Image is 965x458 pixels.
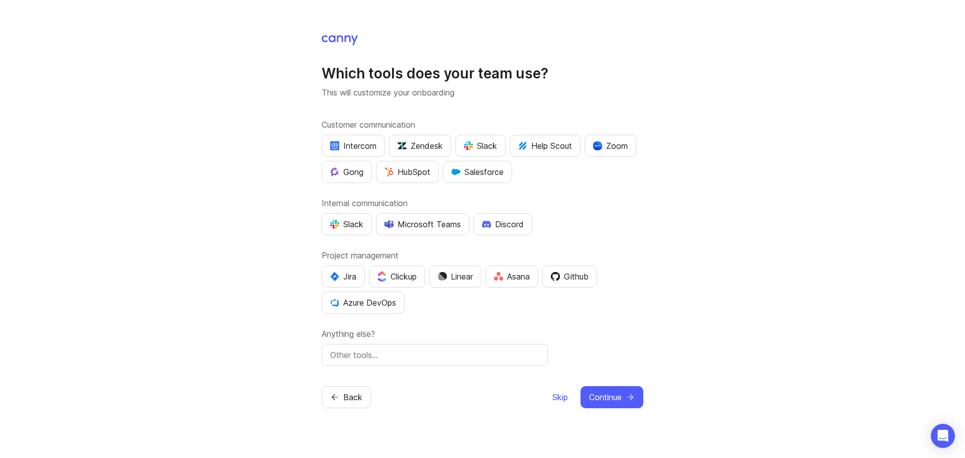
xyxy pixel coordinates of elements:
[343,391,362,403] span: Back
[389,135,451,157] button: Zendesk
[398,140,443,152] div: Zendesk
[455,135,506,157] button: Slack
[330,140,376,152] div: Intercom
[438,270,473,283] div: Linear
[552,391,568,403] span: Skip
[398,141,407,150] img: UniZRqrCPz6BHUWevMzgDJ1FW4xaGg2egd7Chm8uY0Al1hkDyjqDa8Lkk0kDEdqKkBok+T4wfoD0P0o6UMciQ8AAAAASUVORK...
[494,270,530,283] div: Asana
[589,391,622,403] span: Continue
[322,119,643,131] label: Customer communication
[322,213,372,235] button: Slack
[322,64,643,82] h1: Which tools does your team use?
[330,166,363,178] div: Gong
[322,197,643,209] label: Internal communication
[451,166,504,178] div: Salesforce
[322,86,643,99] p: This will customize your onboarding
[551,272,560,281] img: 0D3hMmx1Qy4j6AAAAAElFTkSuQmCC
[322,292,405,314] button: Azure DevOps
[322,386,371,408] button: Back
[585,135,636,157] button: Zoom
[376,161,439,183] button: HubSpot
[384,166,430,178] div: HubSpot
[377,271,387,282] img: j83v6vj1tgY2AAAAABJRU5ErkJggg==
[377,270,417,283] div: Clickup
[322,265,365,288] button: Jira
[330,349,539,361] input: Other tools…
[473,213,532,235] button: Discord
[486,265,538,288] button: Asana
[510,135,581,157] button: Help Scout
[330,167,339,176] img: qKnp5cUisfhcFQGr1t296B61Fm0WkUVwBZaiVE4uNRmEGBFetJMz8xGrgPHqF1mLDIG816Xx6Jz26AFmkmT0yuOpRCAR7zRpG...
[451,167,460,176] img: GKxMRLiRsgdWqxrdBeWfGK5kaZ2alx1WifDSa2kSTsK6wyJURKhUuPoQRYzjholVGzT2A2owx2gHwZoyZHHCYJ8YNOAZj3DSg...
[330,297,396,309] div: Azure DevOps
[384,220,394,228] img: D0GypeOpROL5AAAAAElFTkSuQmCC
[322,161,372,183] button: Gong
[931,424,955,448] div: Open Intercom Messenger
[322,249,643,261] label: Project management
[376,213,469,235] button: Microsoft Teams
[581,386,643,408] button: Continue
[482,220,491,227] img: +iLplPsjzba05dttzK064pds+5E5wZnCVbuGoLvBrYdmEPrXTzGo7zG60bLEREEjvOjaG9Saez5xsOEAbxBwOP6dkea84XY9O...
[322,328,643,340] label: Anything else?
[552,386,568,408] button: Skip
[330,272,339,281] img: svg+xml;base64,PHN2ZyB4bWxucz0iaHR0cDovL3d3dy53My5vcmcvMjAwMC9zdmciIHZpZXdCb3g9IjAgMCA0MC4zNDMgND...
[330,141,339,150] img: eRR1duPH6fQxdnSV9IruPjCimau6md0HxlPR81SIPROHX1VjYjAN9a41AAAAAElFTkSuQmCC
[330,220,339,229] img: WIAAAAASUVORK5CYII=
[482,218,524,230] div: Discord
[518,141,527,150] img: kV1LT1TqjqNHPtRK7+FoaplE1qRq1yqhg056Z8K5Oc6xxgIuf0oNQ9LelJqbcyPisAf0C9LDpX5UIuAAAAAElFTkSuQmCC
[443,161,512,183] button: Salesforce
[494,272,503,281] img: Rf5nOJ4Qh9Y9HAAAAAElFTkSuQmCC
[518,140,572,152] div: Help Scout
[542,265,597,288] button: Github
[330,298,339,307] img: YKcwp4sHBXAAAAAElFTkSuQmCC
[551,270,589,283] div: Github
[369,265,425,288] button: Clickup
[322,135,385,157] button: Intercom
[464,141,473,150] img: WIAAAAASUVORK5CYII=
[330,270,356,283] div: Jira
[384,218,461,230] div: Microsoft Teams
[330,218,363,230] div: Slack
[429,265,481,288] button: Linear
[322,35,358,45] img: Canny Home
[438,272,447,281] img: Dm50RERGQWO2Ei1WzHVviWZlaLVriU9uRN6E+tIr91ebaDbMKKPDpFbssSuEG21dcGXkrKsuOVPwCeFJSFAIOxgiKgL2sFHRe...
[464,140,497,152] div: Slack
[384,167,394,176] img: G+3M5qq2es1si5SaumCnMN47tP1CvAZneIVX5dcx+oz+ZLhv4kfP9DwAAAABJRU5ErkJggg==
[593,140,628,152] div: Zoom
[593,141,602,150] img: xLHbn3khTPgAAAABJRU5ErkJggg==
